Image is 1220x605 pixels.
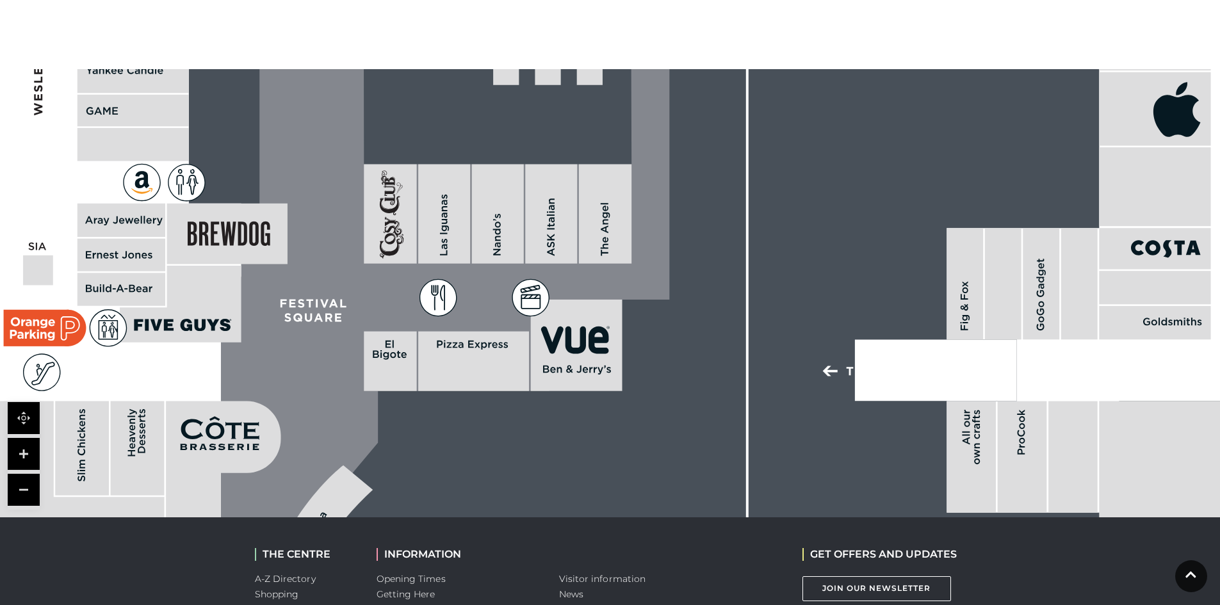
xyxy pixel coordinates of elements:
a: Join Our Newsletter [802,576,951,601]
h2: GET OFFERS AND UPDATES [802,548,957,560]
a: Shopping [255,588,299,600]
h2: THE CENTRE [255,548,357,560]
a: News [559,588,583,600]
h2: INFORMATION [377,548,540,560]
a: A-Z Directory [255,573,316,585]
a: Getting Here [377,588,435,600]
a: Opening Times [377,573,446,585]
a: Visitor information [559,573,646,585]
